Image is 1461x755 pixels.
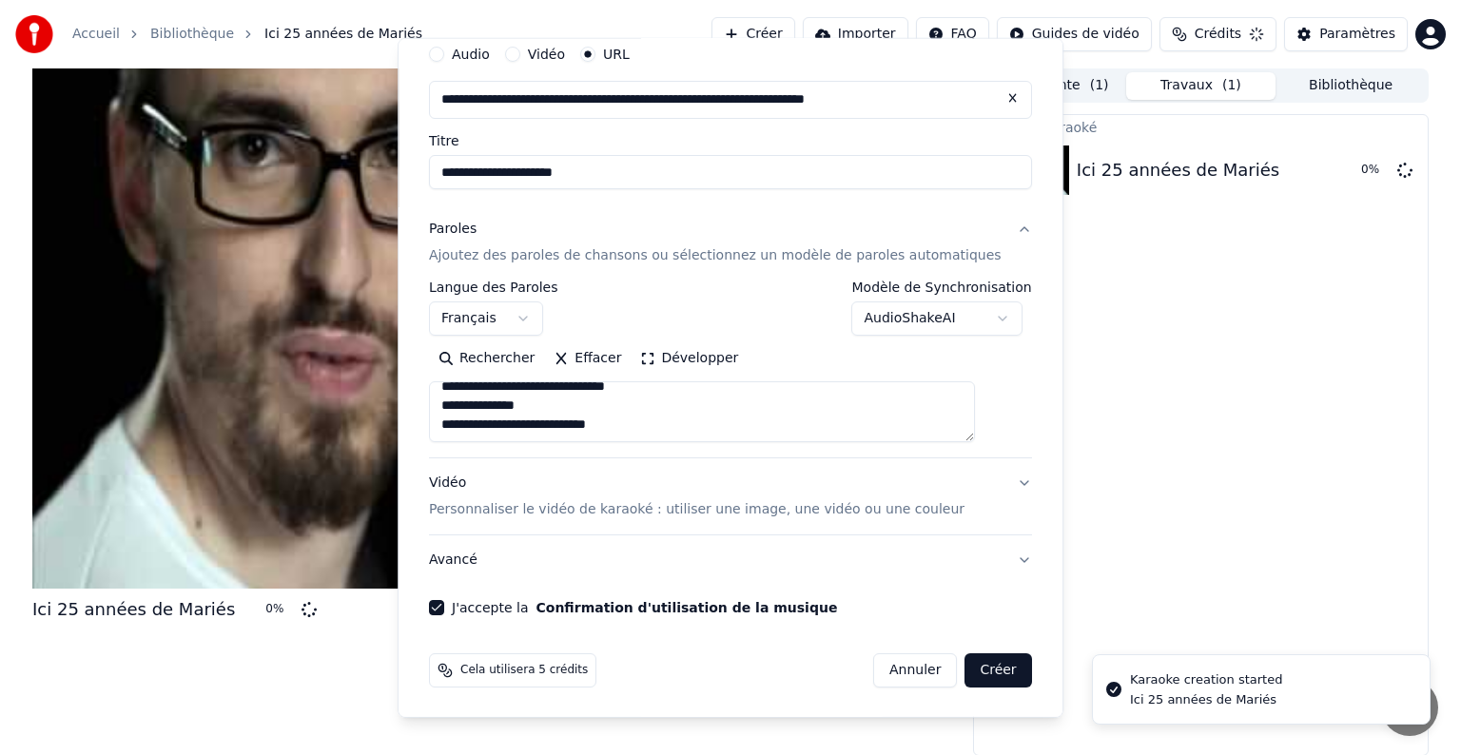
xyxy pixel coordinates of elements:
div: Paroles [429,220,477,239]
label: Vidéo [528,48,565,61]
button: Avancé [429,535,1032,585]
button: Développer [632,343,749,374]
span: Cela utilisera 5 crédits [460,663,588,678]
p: Personnaliser le vidéo de karaoké : utiliser une image, une vidéo ou une couleur [429,500,964,519]
button: J'accepte la [536,601,838,614]
label: Titre [429,134,1032,147]
button: Effacer [544,343,631,374]
button: Rechercher [429,343,544,374]
label: URL [603,48,630,61]
button: Créer [965,653,1032,687]
label: J'accepte la [452,601,837,614]
label: Modèle de Synchronisation [852,281,1032,294]
p: Ajoutez des paroles de chansons ou sélectionnez un modèle de paroles automatiques [429,246,1002,265]
button: VidéoPersonnaliser le vidéo de karaoké : utiliser une image, une vidéo ou une couleur [429,458,1032,534]
label: Langue des Paroles [429,281,558,294]
label: Audio [452,48,490,61]
button: ParolesAjoutez des paroles de chansons ou sélectionnez un modèle de paroles automatiques [429,204,1032,281]
div: Vidéo [429,474,964,519]
button: Annuler [873,653,957,687]
div: ParolesAjoutez des paroles de chansons ou sélectionnez un modèle de paroles automatiques [429,281,1032,457]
